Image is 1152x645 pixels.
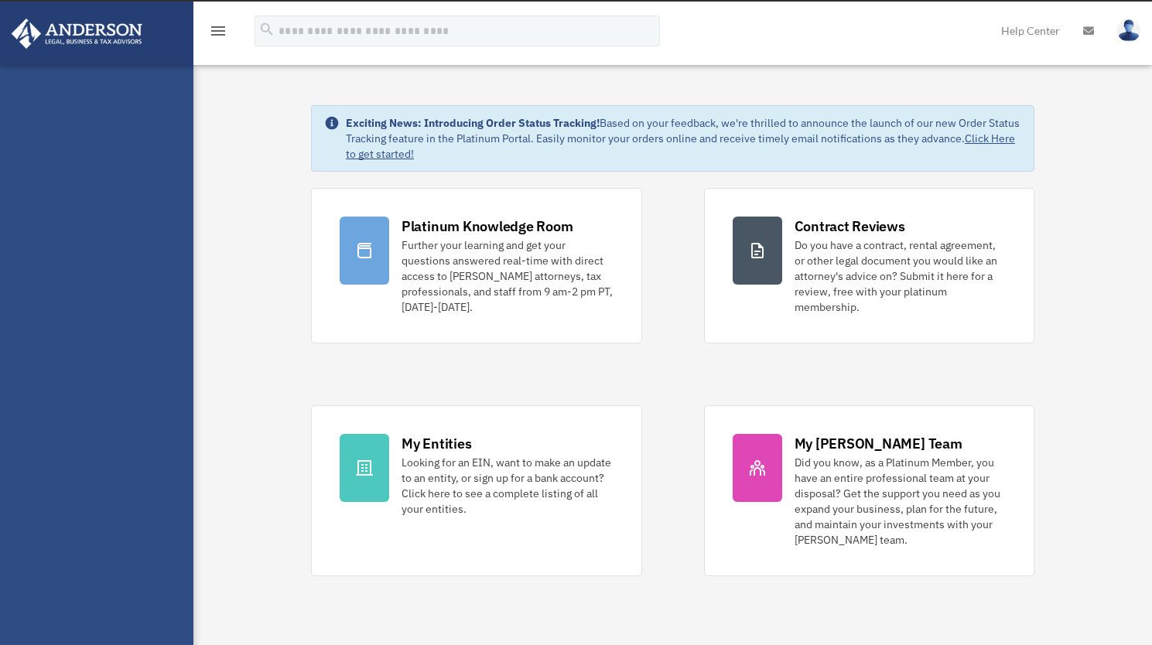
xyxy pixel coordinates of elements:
[402,455,614,517] div: Looking for an EIN, want to make an update to an entity, or sign up for a bank account? Click her...
[209,27,227,40] a: menu
[795,217,905,236] div: Contract Reviews
[346,131,1015,161] a: Click Here to get started!
[402,237,614,315] div: Further your learning and get your questions answered real-time with direct access to [PERSON_NAM...
[1117,19,1140,42] img: User Pic
[795,455,1007,548] div: Did you know, as a Platinum Member, you have an entire professional team at your disposal? Get th...
[795,434,962,453] div: My [PERSON_NAME] Team
[346,115,1021,162] div: Based on your feedback, we're thrilled to announce the launch of our new Order Status Tracking fe...
[704,405,1035,576] a: My [PERSON_NAME] Team Did you know, as a Platinum Member, you have an entire professional team at...
[7,19,147,49] img: Anderson Advisors Platinum Portal
[704,188,1035,343] a: Contract Reviews Do you have a contract, rental agreement, or other legal document you would like...
[311,405,642,576] a: My Entities Looking for an EIN, want to make an update to an entity, or sign up for a bank accoun...
[258,21,275,38] i: search
[402,217,573,236] div: Platinum Knowledge Room
[402,434,471,453] div: My Entities
[795,237,1007,315] div: Do you have a contract, rental agreement, or other legal document you would like an attorney's ad...
[346,116,600,130] strong: Exciting News: Introducing Order Status Tracking!
[209,22,227,40] i: menu
[311,188,642,343] a: Platinum Knowledge Room Further your learning and get your questions answered real-time with dire...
